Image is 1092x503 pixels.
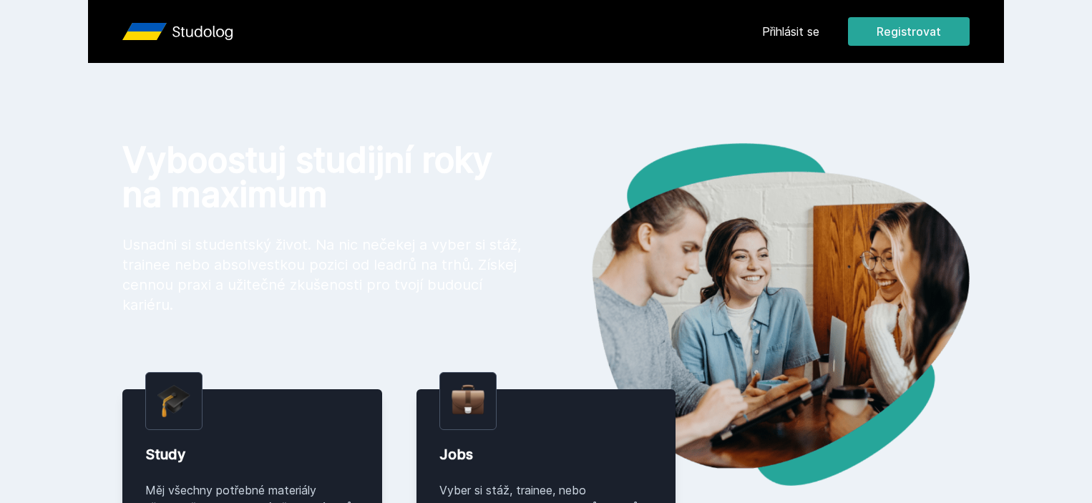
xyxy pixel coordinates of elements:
[145,444,359,464] div: Study
[122,143,523,212] h1: Vyboostuj studijní roky na maximum
[452,381,484,418] img: briefcase.png
[439,444,653,464] div: Jobs
[157,384,190,418] img: graduation-cap.png
[848,17,970,46] button: Registrovat
[762,23,819,40] a: Přihlásit se
[546,143,970,486] img: hero.png
[122,235,523,315] p: Usnadni si studentský život. Na nic nečekej a vyber si stáž, trainee nebo absolvestkou pozici od ...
